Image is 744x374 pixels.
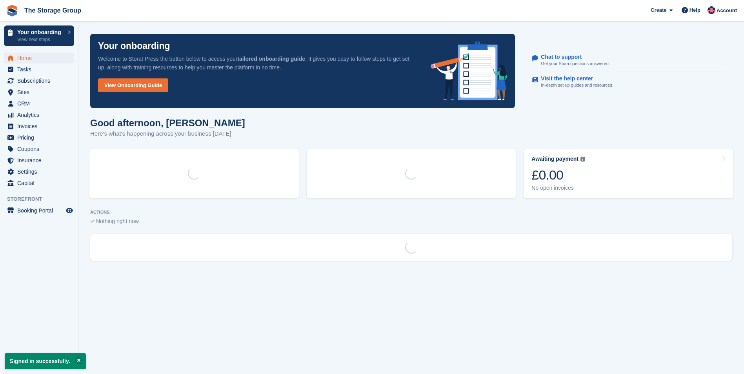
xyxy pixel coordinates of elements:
p: Chat to support [541,54,603,60]
img: stora-icon-8386f47178a22dfd0bd8f6a31ec36ba5ce8667c1dd55bd0f319d3a0aa187defe.svg [6,5,18,16]
span: Invoices [17,121,64,132]
h1: Good afternoon, [PERSON_NAME] [90,118,245,128]
span: Settings [17,166,64,177]
img: onboarding-info-6c161a55d2c0e0a8cae90662b2fe09162a5109e8cc188191df67fb4f79e88e88.svg [431,42,508,100]
span: Create [651,6,666,14]
span: Insurance [17,155,64,166]
span: Help [689,6,700,14]
p: Here's what's happening across your business [DATE] [90,129,245,138]
a: Chat to support Get your Stora questions answered. [532,50,725,71]
span: Capital [17,178,64,189]
span: Subscriptions [17,75,64,86]
a: menu [4,205,74,216]
p: Your onboarding [17,29,64,35]
a: menu [4,143,74,154]
span: Coupons [17,143,64,154]
div: No open invoices [531,185,585,191]
p: Visit the help center [541,75,607,82]
span: Sites [17,87,64,98]
a: The Storage Group [21,4,84,17]
span: Analytics [17,109,64,120]
p: In-depth set up guides and resources. [541,82,613,89]
a: Preview store [65,206,74,215]
p: Signed in successfully. [5,353,86,369]
img: Tony Bannon [708,6,715,14]
a: menu [4,53,74,64]
a: Visit the help center In-depth set up guides and resources. [532,71,725,93]
span: Home [17,53,64,64]
div: £0.00 [531,167,585,183]
img: icon-info-grey-7440780725fd019a000dd9b08b2336e03edf1995a4989e88bcd33f0948082b44.svg [580,157,585,162]
p: Get your Stora questions answered. [541,60,609,67]
span: Booking Portal [17,205,64,216]
a: menu [4,87,74,98]
span: Account [717,7,737,15]
p: View next steps [17,36,64,43]
a: View Onboarding Guide [98,78,168,92]
span: Nothing right now [96,218,139,224]
a: menu [4,132,74,143]
a: menu [4,98,74,109]
a: Awaiting payment £0.00 No open invoices [524,149,733,198]
span: Tasks [17,64,64,75]
strong: tailored onboarding guide [237,56,305,62]
div: Awaiting payment [531,156,578,162]
span: CRM [17,98,64,109]
a: menu [4,109,74,120]
a: menu [4,75,74,86]
a: menu [4,166,74,177]
p: ACTIONS [90,210,732,215]
a: menu [4,155,74,166]
p: Your onboarding [98,42,170,51]
a: menu [4,64,74,75]
img: blank_slate_check_icon-ba018cac091ee9be17c0a81a6c232d5eb81de652e7a59be601be346b1b6ddf79.svg [90,220,95,223]
a: menu [4,121,74,132]
span: Storefront [7,195,78,203]
p: Welcome to Stora! Press the button below to access your . It gives you easy to follow steps to ge... [98,54,418,72]
span: Pricing [17,132,64,143]
a: Your onboarding View next steps [4,25,74,46]
a: menu [4,178,74,189]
